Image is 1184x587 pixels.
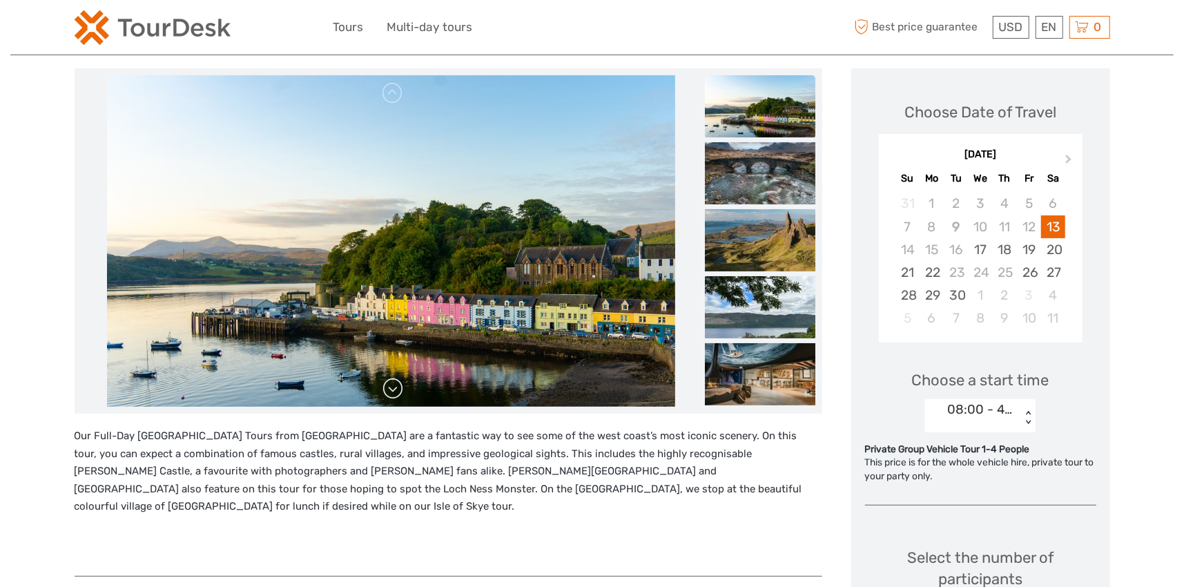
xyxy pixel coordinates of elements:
div: Choose Saturday, October 11th, 2025 [1041,307,1065,329]
div: EN [1036,16,1063,39]
img: e898f1e65dcb4fbbb664fecea0d45cd5_slider_thumbnail.jpeg [705,142,815,204]
img: 7dd552e07b1b410ab03fc023b233535a_slider_thumbnail.jpeg [705,75,815,137]
div: Choose Wednesday, October 1st, 2025 [968,284,992,307]
span: Choose a start time [912,369,1049,391]
div: Not available Tuesday, September 23rd, 2025 [944,261,968,284]
div: Not available Monday, September 8th, 2025 [920,215,944,238]
img: 5f5375481521459993fa1846b3662ddf_slider_thumbnail.jpeg [705,209,815,271]
div: Choose Saturday, September 20th, 2025 [1041,238,1065,261]
div: Sa [1041,169,1065,188]
div: Fr [1017,169,1041,188]
div: [DATE] [879,148,1083,162]
div: Not available Saturday, September 6th, 2025 [1041,192,1065,215]
div: Choose Saturday, September 27th, 2025 [1041,261,1065,284]
p: We're away right now. Please check back later! [19,24,156,35]
div: Choose Wednesday, October 8th, 2025 [968,307,992,329]
div: Not available Wednesday, September 24th, 2025 [968,261,992,284]
div: Choose Monday, October 6th, 2025 [920,307,944,329]
div: Th [993,169,1017,188]
span: 0 [1092,20,1104,34]
img: 7dd552e07b1b410ab03fc023b233535a_main_slider.jpeg [107,75,675,407]
div: We [968,169,992,188]
div: < > [1022,411,1034,425]
div: Choose Friday, October 10th, 2025 [1017,307,1041,329]
div: Mo [920,169,944,188]
div: Not available Friday, September 5th, 2025 [1017,192,1041,215]
img: 28a5215c36f74eefa266c363fe007a5a_slider_thumbnail.jpeg [705,343,815,405]
div: Choose Monday, September 22nd, 2025 [920,261,944,284]
img: 2254-3441b4b5-4e5f-4d00-b396-31f1d84a6ebf_logo_small.png [75,10,231,45]
a: Multi-day tours [387,17,473,37]
div: Tu [944,169,968,188]
div: Not available Tuesday, September 9th, 2025 [944,215,968,238]
div: Choose Sunday, September 28th, 2025 [895,284,920,307]
div: month 2025-09 [883,192,1078,329]
div: Not available Monday, September 1st, 2025 [920,192,944,215]
div: Choose Monday, September 29th, 2025 [920,284,944,307]
div: Not available Thursday, September 4th, 2025 [993,192,1017,215]
div: Not available Sunday, October 5th, 2025 [895,307,920,329]
div: Not available Tuesday, September 2nd, 2025 [944,192,968,215]
div: 08:00 - 4 SEATER CAR 1 [947,401,1014,418]
div: Not available Thursday, September 25th, 2025 [993,261,1017,284]
div: Not available Wednesday, September 3rd, 2025 [968,192,992,215]
span: USD [999,20,1023,34]
div: Choose Saturday, September 13th, 2025 [1041,215,1065,238]
div: Choose Date of Travel [904,102,1056,123]
div: Choose Thursday, October 2nd, 2025 [993,284,1017,307]
div: Not available Monday, September 15th, 2025 [920,238,944,261]
div: Choose Thursday, September 18th, 2025 [993,238,1017,261]
div: Not available Wednesday, September 10th, 2025 [968,215,992,238]
span: Best price guarantee [851,16,989,39]
a: Tours [333,17,364,37]
div: Not available Friday, October 3rd, 2025 [1017,284,1041,307]
div: Not available Sunday, September 14th, 2025 [895,238,920,261]
div: Choose Thursday, October 9th, 2025 [993,307,1017,329]
div: Not available Tuesday, September 16th, 2025 [944,238,968,261]
img: 7bdba8e7abf545b6ae9c00007614c72f_slider_thumbnail.jpeg [705,276,815,338]
div: Not available Thursday, September 11th, 2025 [993,215,1017,238]
div: Choose Saturday, October 4th, 2025 [1041,284,1065,307]
div: Choose Wednesday, September 17th, 2025 [968,238,992,261]
div: Not available Sunday, September 7th, 2025 [895,215,920,238]
div: This price is for the whole vehicle hire, private tour to your party only. [865,456,1096,483]
div: Private Group Vehicle Tour 1-4 People [865,443,1096,456]
div: Choose Friday, September 19th, 2025 [1017,238,1041,261]
div: Not available Sunday, August 31st, 2025 [895,192,920,215]
div: Choose Sunday, September 21st, 2025 [895,261,920,284]
button: Next Month [1059,151,1081,173]
div: Choose Tuesday, October 7th, 2025 [944,307,968,329]
div: Not available Friday, September 12th, 2025 [1017,215,1041,238]
p: Our Full-Day [GEOGRAPHIC_DATA] Tours from [GEOGRAPHIC_DATA] are a fantastic way to see some of th... [75,427,822,516]
div: Choose Tuesday, September 30th, 2025 [944,284,968,307]
div: Choose Friday, September 26th, 2025 [1017,261,1041,284]
div: Su [895,169,920,188]
button: Open LiveChat chat widget [159,21,175,38]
